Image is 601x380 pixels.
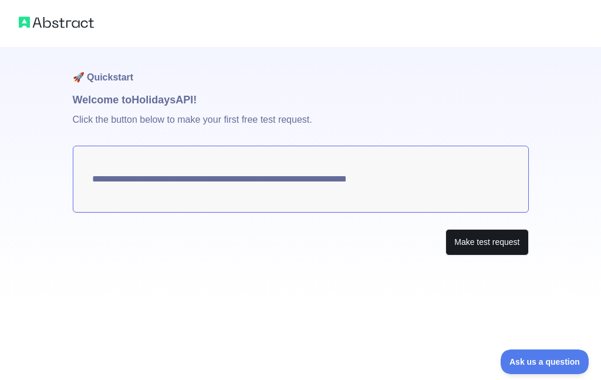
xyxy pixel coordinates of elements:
[73,92,529,108] h1: Welcome to Holidays API!
[73,108,529,146] p: Click the button below to make your first free test request.
[73,47,529,92] h1: 🚀 Quickstart
[19,14,94,31] img: Abstract logo
[445,229,528,255] button: Make test request
[501,349,589,374] iframe: Toggle Customer Support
